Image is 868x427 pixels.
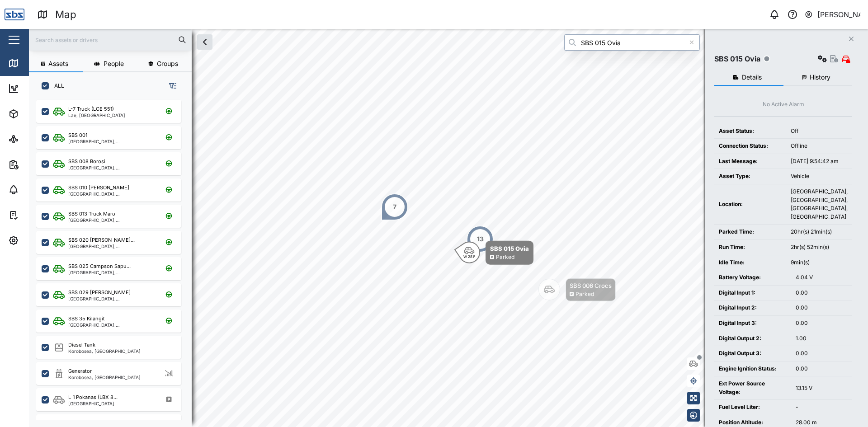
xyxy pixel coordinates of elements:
div: Digital Input 3: [719,319,787,328]
div: 7 [393,202,396,212]
span: History [810,74,830,80]
div: Digital Input 1: [719,289,787,297]
div: 0.00 [796,289,848,297]
div: Tasks [24,210,48,220]
div: Generator [68,367,92,375]
div: Reports [24,160,54,169]
div: [GEOGRAPHIC_DATA], [GEOGRAPHIC_DATA] [68,270,155,275]
div: Asset Type: [719,172,782,181]
div: 28.00 m [796,418,848,427]
div: Assets [24,109,52,119]
div: Settings [24,235,56,245]
div: Korobosea, [GEOGRAPHIC_DATA] [68,375,141,380]
div: SBS 013 Truck Maro [68,210,115,218]
div: L-7 Truck (LCE 551) [68,105,114,113]
div: [GEOGRAPHIC_DATA], [GEOGRAPHIC_DATA] [68,218,155,222]
div: Location: [719,200,782,209]
div: SBS 010 [PERSON_NAME] [68,184,129,192]
canvas: Map [29,29,868,427]
div: 13.15 V [796,384,848,393]
div: SBS 029 [PERSON_NAME] [68,289,131,296]
div: Parked [576,290,594,299]
div: [GEOGRAPHIC_DATA], [GEOGRAPHIC_DATA], [GEOGRAPHIC_DATA], [GEOGRAPHIC_DATA] [791,188,848,221]
div: Alarms [24,185,52,195]
div: Lae, [GEOGRAPHIC_DATA] [68,113,125,117]
div: SBS 001 [68,131,87,139]
div: W 281° [463,255,476,258]
div: 20hr(s) 21min(s) [791,228,848,236]
div: [GEOGRAPHIC_DATA], [GEOGRAPHIC_DATA] [68,323,155,327]
div: SBS 020 [PERSON_NAME]... [68,236,135,244]
div: Sites [24,134,45,144]
img: Main Logo [5,5,24,24]
div: 13 [477,234,484,244]
div: SBS 006 Crocs [570,281,612,290]
div: L-1 Pokanas (LBX 8... [68,394,118,401]
span: People [104,61,124,67]
div: Off [791,127,848,136]
div: Map [55,7,76,23]
span: Assets [48,61,68,67]
div: Connection Status: [719,142,782,150]
div: 4.04 V [796,273,848,282]
input: Search assets or drivers [34,33,186,47]
span: Details [742,74,762,80]
div: Parked Time: [719,228,782,236]
div: [DATE] 9:54:42 am [791,157,848,166]
div: 0.00 [796,365,848,373]
div: Vehicle [791,172,848,181]
div: Digital Output 2: [719,334,787,343]
div: - [796,403,848,412]
div: 2hr(s) 52min(s) [791,243,848,252]
span: Groups [157,61,178,67]
div: Map [24,58,44,68]
div: Offline [791,142,848,150]
div: Battery Voltage: [719,273,787,282]
div: [GEOGRAPHIC_DATA], [GEOGRAPHIC_DATA] [68,165,155,170]
div: Engine Ignition Status: [719,365,787,373]
div: SBS 015 Ovia [490,244,529,253]
div: [GEOGRAPHIC_DATA], [GEOGRAPHIC_DATA] [68,296,155,301]
div: Idle Time: [719,258,782,267]
div: Parked [496,253,514,262]
div: SBS 008 Borosi [68,158,105,165]
div: Position Altitude: [719,418,787,427]
input: Search by People, Asset, Geozone or Place [564,34,700,51]
div: grid [36,97,191,420]
div: [PERSON_NAME] [817,9,861,20]
div: [GEOGRAPHIC_DATA], [GEOGRAPHIC_DATA] [68,192,155,196]
div: Fuel Level Liter: [719,403,787,412]
div: 9min(s) [791,258,848,267]
div: Digital Input 2: [719,304,787,312]
div: SBS 35 Kilangit [68,315,105,323]
div: 1.00 [796,334,848,343]
div: 0.00 [796,304,848,312]
div: Map marker [381,193,408,221]
div: Ext Power Source Voltage: [719,380,787,396]
div: 0.00 [796,349,848,358]
div: Asset Status: [719,127,782,136]
div: SBS 015 Ovia [714,53,760,65]
div: [GEOGRAPHIC_DATA] [68,401,118,406]
div: Map marker [458,241,533,265]
div: 0.00 [796,319,848,328]
div: Map marker [538,278,616,301]
div: Map marker [467,225,494,253]
label: ALL [49,82,64,89]
div: Korobosea, [GEOGRAPHIC_DATA] [68,349,141,353]
div: [GEOGRAPHIC_DATA], [GEOGRAPHIC_DATA] [68,139,155,144]
div: [GEOGRAPHIC_DATA], [GEOGRAPHIC_DATA] [68,244,155,249]
div: No Active Alarm [763,100,804,109]
div: Diesel Tank [68,341,95,349]
div: Digital Output 3: [719,349,787,358]
button: [PERSON_NAME] [804,8,861,21]
div: Dashboard [24,84,64,94]
div: Last Message: [719,157,782,166]
div: Run Time: [719,243,782,252]
div: SBS 025 Campson Sapu... [68,263,131,270]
